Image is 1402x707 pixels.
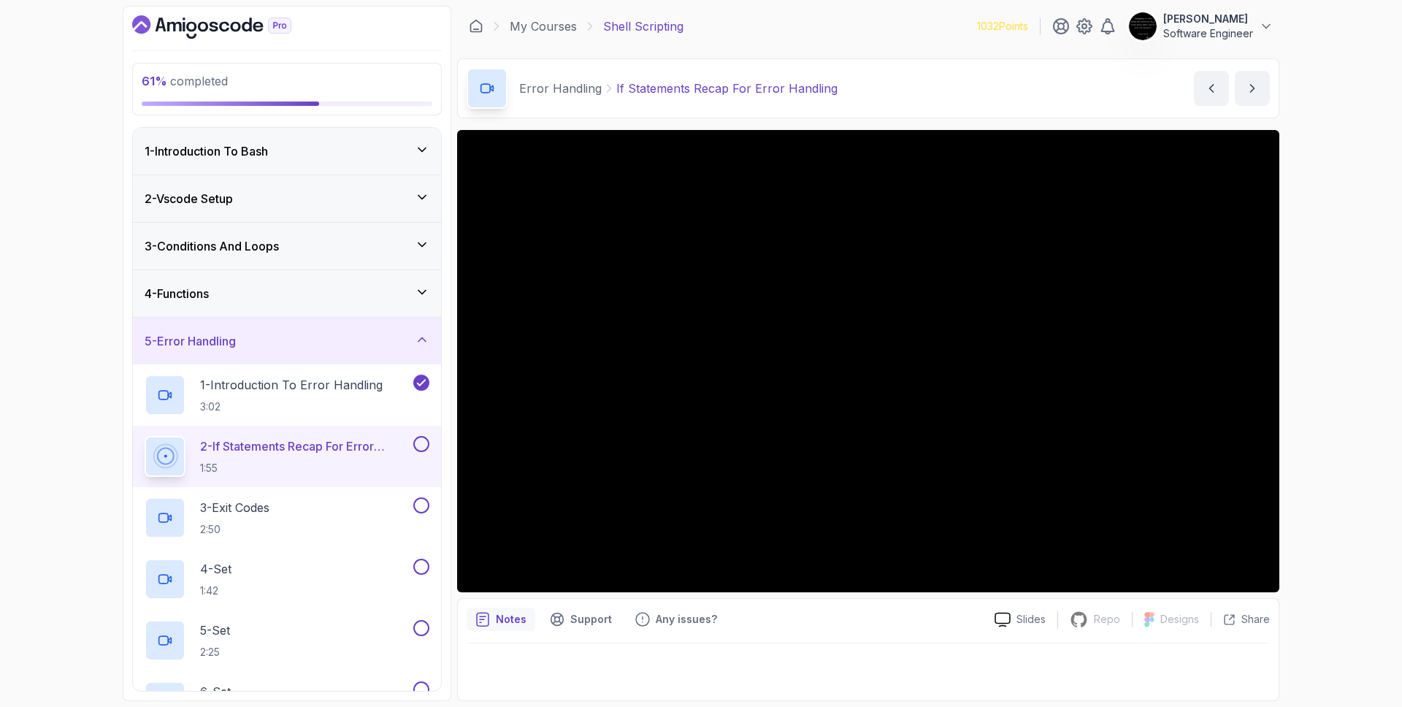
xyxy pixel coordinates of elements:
[200,683,231,700] p: 6 - Set
[1016,612,1046,627] p: Slides
[132,15,325,39] a: Dashboard
[627,608,726,631] button: Feedback button
[200,400,383,414] p: 3:02
[145,436,429,477] button: 2-If Statements Recap For Error Handling1:55
[145,620,429,661] button: 5-Set2:25
[541,608,621,631] button: Support button
[1163,12,1253,26] p: [PERSON_NAME]
[1211,612,1270,627] button: Share
[977,19,1028,34] p: 1032 Points
[983,612,1057,627] a: Slides
[510,18,577,35] a: My Courses
[1160,612,1199,627] p: Designs
[603,18,683,35] p: Shell Scripting
[145,332,236,350] h3: 5 - Error Handling
[145,497,429,538] button: 3-Exit Codes2:50
[200,622,230,639] p: 5 - Set
[145,375,429,416] button: 1-Introduction To Error Handling3:02
[200,645,230,660] p: 2:25
[1094,612,1120,627] p: Repo
[469,19,483,34] a: Dashboard
[1163,26,1253,41] p: Software Engineer
[1129,12,1157,40] img: user profile image
[200,560,231,578] p: 4 - Set
[142,74,228,88] span: completed
[1241,612,1270,627] p: Share
[200,522,269,537] p: 2:50
[656,612,717,627] p: Any issues?
[142,74,167,88] span: 61 %
[496,612,526,627] p: Notes
[200,499,269,516] p: 3 - Exit Codes
[200,376,383,394] p: 1 - Introduction To Error Handling
[570,612,612,627] p: Support
[133,318,441,364] button: 5-Error Handling
[145,559,429,600] button: 4-Set1:42
[133,175,441,222] button: 2-Vscode Setup
[467,608,535,631] button: notes button
[133,223,441,270] button: 3-Conditions And Loops
[1235,71,1270,106] button: next content
[616,80,838,97] p: If Statements Recap For Error Handling
[145,190,233,207] h3: 2 - Vscode Setup
[200,461,410,475] p: 1:55
[200,437,410,455] p: 2 - If Statements Recap For Error Handling
[457,130,1279,592] iframe: 2 - If statements recap for Error Handling
[200,584,231,598] p: 1:42
[1194,71,1229,106] button: previous content
[133,128,441,175] button: 1-Introduction To Bash
[133,270,441,317] button: 4-Functions
[145,142,268,160] h3: 1 - Introduction To Bash
[145,285,209,302] h3: 4 - Functions
[1128,12,1273,41] button: user profile image[PERSON_NAME]Software Engineer
[145,237,279,255] h3: 3 - Conditions And Loops
[519,80,602,97] p: Error Handling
